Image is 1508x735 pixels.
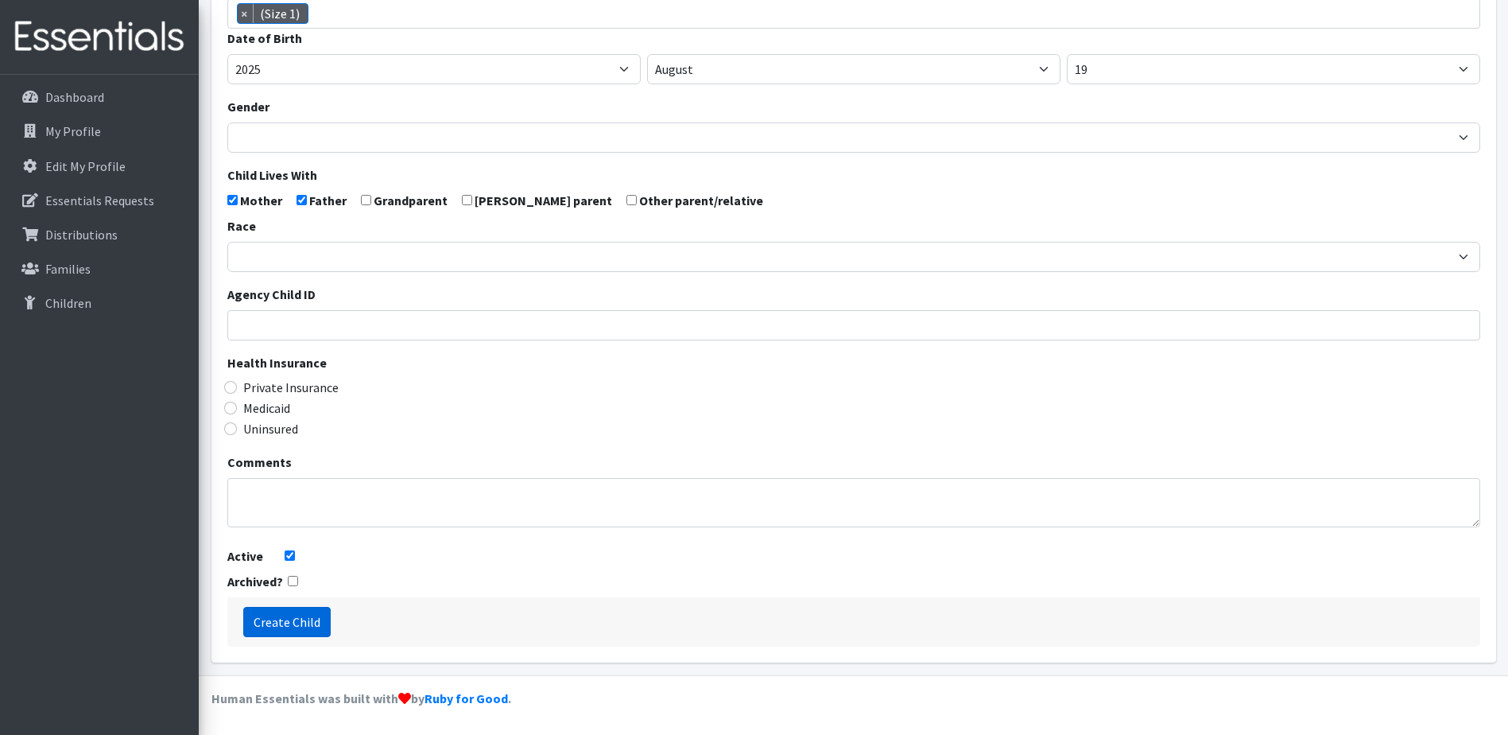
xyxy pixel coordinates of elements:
label: Uninsured [243,419,298,438]
label: Mother [240,191,282,210]
label: Archived? [227,572,283,591]
span: × [238,4,254,23]
input: Create Child [243,607,331,637]
label: Comments [227,453,292,472]
label: Grandparent [374,191,448,210]
label: Race [227,216,256,235]
label: Date of Birth [227,29,302,48]
a: Distributions [6,219,192,251]
label: Agency Child ID [227,285,316,304]
li: (Size 1) [237,3,308,24]
p: Families [45,261,91,277]
p: Essentials Requests [45,192,154,208]
p: My Profile [45,123,101,139]
a: Children [6,287,192,319]
a: Ruby for Good [424,690,508,706]
p: Dashboard [45,89,104,105]
label: [PERSON_NAME] parent [475,191,612,210]
a: Essentials Requests [6,185,192,216]
a: Families [6,253,192,285]
label: Father [309,191,347,210]
label: Other parent/relative [639,191,763,210]
p: Children [45,295,91,311]
legend: Health Insurance [227,353,1480,378]
label: Child Lives With [227,165,317,185]
p: Distributions [45,227,118,243]
label: Active [227,546,263,566]
a: My Profile [6,115,192,147]
a: Dashboard [6,81,192,113]
strong: Human Essentials was built with by . [211,690,511,706]
label: Gender [227,97,269,116]
p: Edit My Profile [45,158,126,174]
label: Medicaid [243,399,290,418]
a: Edit My Profile [6,150,192,182]
label: Private Insurance [243,378,339,397]
img: HumanEssentials [6,10,192,64]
